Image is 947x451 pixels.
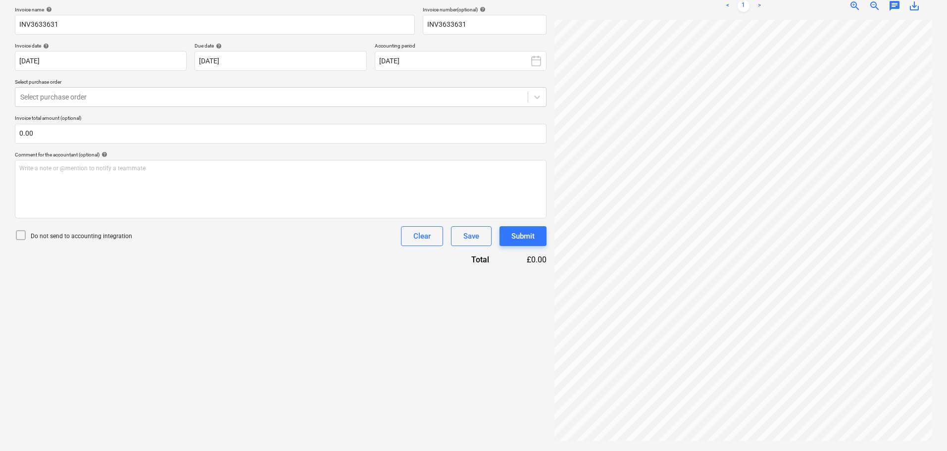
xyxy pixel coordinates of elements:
[375,43,547,51] p: Accounting period
[478,6,486,12] span: help
[15,115,547,123] p: Invoice total amount (optional)
[15,124,547,144] input: Invoice total amount (optional)
[499,226,547,246] button: Submit
[463,230,479,243] div: Save
[44,6,52,12] span: help
[15,15,415,35] input: Invoice name
[511,230,535,243] div: Submit
[15,43,187,49] div: Invoice date
[41,43,49,49] span: help
[15,6,415,13] div: Invoice name
[505,254,547,265] div: £0.00
[15,51,187,71] input: Invoice date not specified
[451,226,492,246] button: Save
[15,79,547,87] p: Select purchase order
[418,254,505,265] div: Total
[423,6,547,13] div: Invoice number (optional)
[15,151,547,158] div: Comment for the accountant (optional)
[195,51,366,71] input: Due date not specified
[423,15,547,35] input: Invoice number
[100,151,107,157] span: help
[401,226,443,246] button: Clear
[31,232,132,241] p: Do not send to accounting integration
[214,43,222,49] span: help
[375,51,547,71] button: [DATE]
[413,230,431,243] div: Clear
[195,43,366,49] div: Due date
